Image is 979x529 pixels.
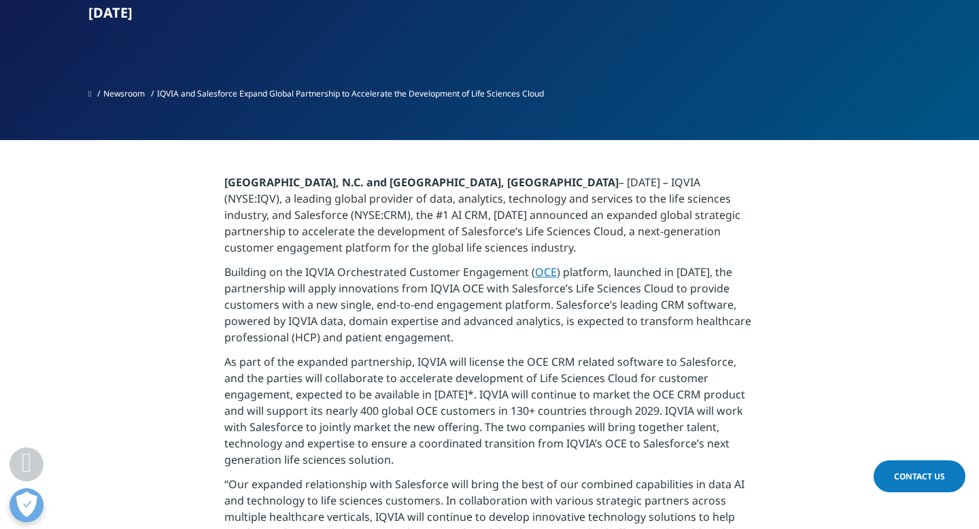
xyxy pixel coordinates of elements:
[224,354,755,476] p: As part of the expanded partnership, IQVIA will license the OCE CRM related software to Salesforc...
[874,460,965,492] a: Contact Us
[10,488,44,522] button: Open Preferences
[224,264,755,354] p: Building on the IQVIA Orchestrated Customer Engagement ( ) platform, launched in [DATE], the part...
[894,471,945,482] span: Contact Us
[535,264,557,279] a: OCE
[157,88,544,99] span: IQVIA and Salesforce Expand Global Partnership to Accelerate the Development of Life Sciences Cloud
[224,174,755,264] p: – [DATE] – IQVIA (NYSE:IQV), a leading global provider of data, analytics, technology and service...
[103,88,145,99] a: Newsroom
[88,3,891,22] div: [DATE]
[224,175,619,190] strong: [GEOGRAPHIC_DATA], N.C. and [GEOGRAPHIC_DATA], [GEOGRAPHIC_DATA]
